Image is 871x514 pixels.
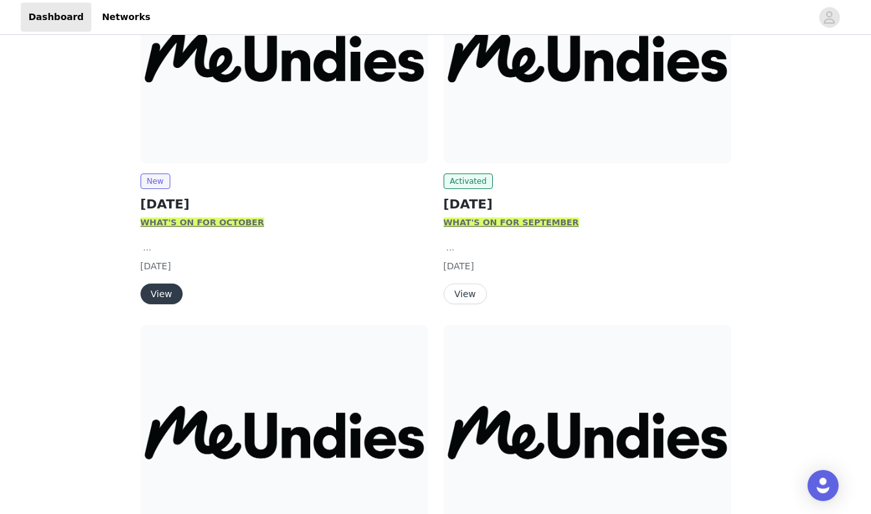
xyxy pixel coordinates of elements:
strong: HAT'S ON FOR SEPTEMBER [453,218,579,227]
a: View [141,289,183,299]
span: [DATE] [444,261,474,271]
span: Activated [444,173,493,189]
a: Dashboard [21,3,91,32]
h2: [DATE] [141,194,428,214]
a: View [444,289,487,299]
a: Networks [94,3,158,32]
strong: HAT'S ON FOR OCTOBER [150,218,264,227]
div: Open Intercom Messenger [808,470,839,501]
button: View [141,284,183,304]
span: New [141,173,170,189]
strong: W [444,218,453,227]
h2: [DATE] [444,194,731,214]
button: View [444,284,487,304]
span: [DATE] [141,261,171,271]
div: avatar [823,7,835,28]
strong: W [141,218,150,227]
